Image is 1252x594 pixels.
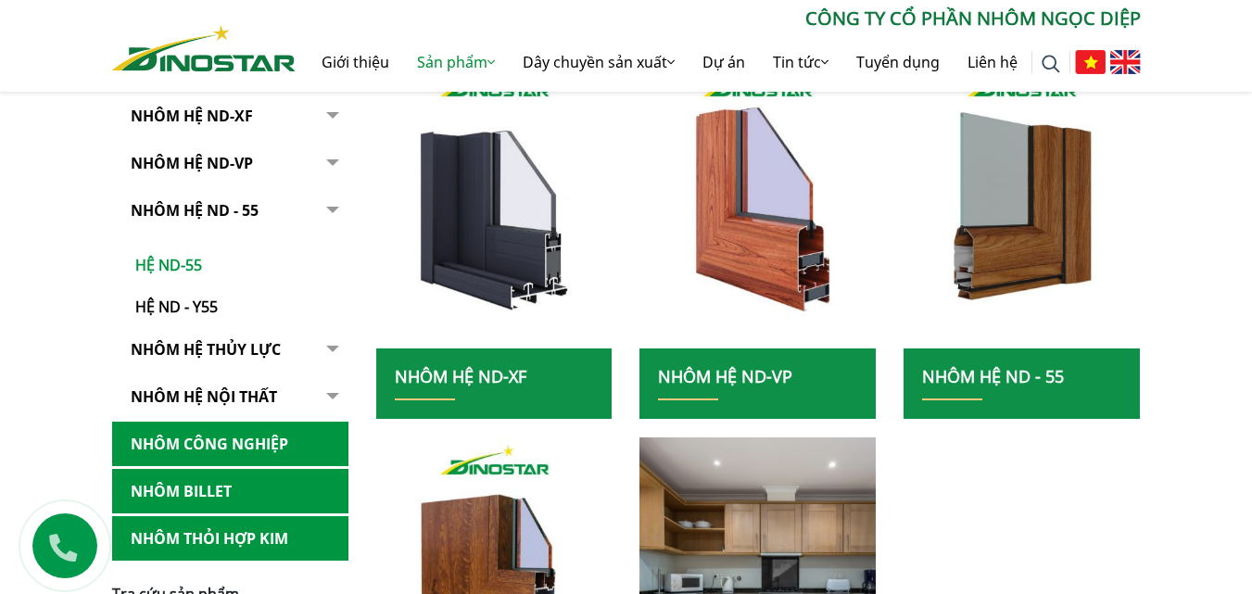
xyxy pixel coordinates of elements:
img: nhom xay dung [375,59,612,348]
a: Nhôm Thỏi hợp kim [112,516,348,562]
p: CÔNG TY CỔ PHẦN NHÔM NGỌC DIỆP [296,5,1141,32]
a: Nhôm hệ nội thất [112,374,348,420]
img: nhom xay dung [639,59,876,348]
a: Liên hệ [954,32,1031,92]
a: Sản phẩm [403,32,509,92]
a: Nhôm Hệ ND-XF [112,94,348,139]
img: Tiếng Việt [1075,50,1106,74]
a: Nhôm Hệ ND-VP [112,141,348,186]
a: Dây chuyền sản xuất [509,32,689,92]
a: Nhôm Hệ ND-VP [658,365,792,387]
img: English [1110,50,1141,74]
a: NHÔM HỆ ND - 55 [112,188,348,234]
a: Giới thiệu [308,32,403,92]
a: Nhôm Hệ ND-XF [395,365,526,387]
a: Nhôm hệ thủy lực [112,327,348,373]
img: Nhôm Dinostar [112,25,296,71]
a: nhom xay dung [376,59,613,348]
a: Nhôm Công nghiệp [112,422,348,467]
a: Dự án [689,32,759,92]
img: nhom xay dung [904,59,1140,348]
a: Hệ ND-55 [121,235,348,277]
a: Nhôm Billet [112,469,348,514]
a: Hệ ND - Y55 [121,277,348,318]
img: search [1042,55,1060,73]
a: Tuyển dụng [842,32,954,92]
a: NHÔM HỆ ND - 55 [922,365,1064,387]
a: Tin tức [759,32,842,92]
